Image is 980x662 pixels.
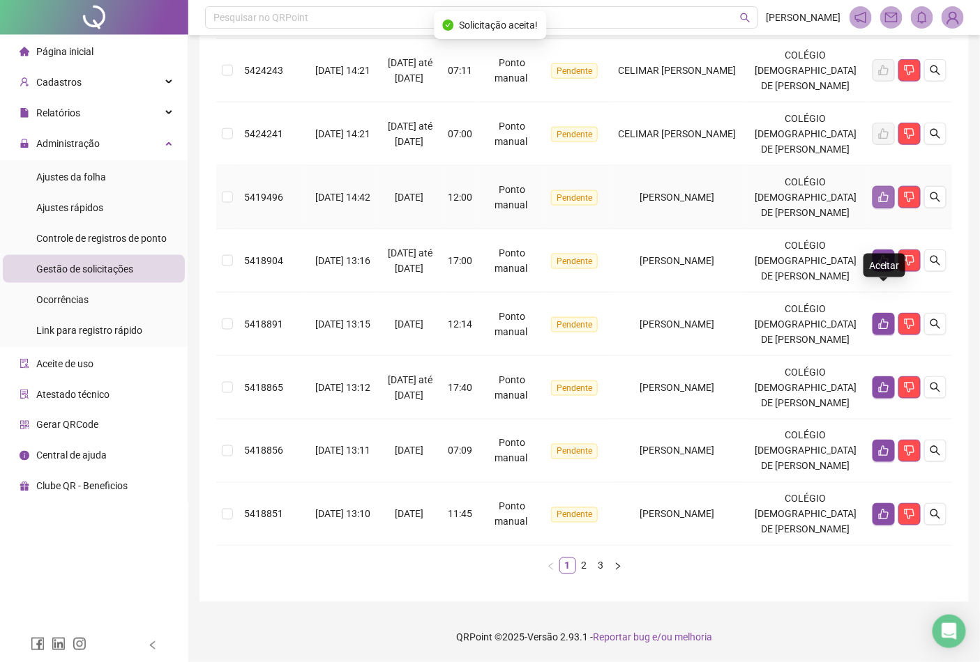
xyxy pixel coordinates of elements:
[52,637,66,651] span: linkedin
[878,445,889,456] span: like
[930,128,941,139] span: search
[442,20,453,31] span: check-circle
[388,57,432,84] span: [DATE] até [DATE]
[767,10,841,25] span: [PERSON_NAME]
[543,557,559,574] button: left
[640,255,715,266] span: [PERSON_NAME]
[36,294,89,305] span: Ocorrências
[744,356,867,419] td: COLÉGIO [DEMOGRAPHIC_DATA] DE [PERSON_NAME]
[551,507,598,523] span: Pendente
[854,11,867,24] span: notification
[495,247,527,274] span: Ponto manual
[619,128,737,139] span: CELIMAR [PERSON_NAME]
[593,632,712,643] span: Reportar bug e/ou melhoria
[315,128,370,139] span: [DATE] 14:21
[744,102,867,166] td: COLÉGIO [DEMOGRAPHIC_DATA] DE [PERSON_NAME]
[36,419,98,431] span: Gerar QRCode
[244,509,283,520] span: 5418851
[495,184,527,210] span: Ponto manual
[36,138,100,149] span: Administração
[878,382,889,393] span: like
[864,254,905,277] div: Aceitar
[36,107,80,118] span: Relatórios
[448,382,472,393] span: 17:40
[551,317,598,332] span: Pendente
[244,445,283,456] span: 5418856
[36,263,133,275] span: Gestão de solicitações
[594,558,609,574] a: 3
[878,318,889,330] span: like
[20,108,29,118] span: file
[551,380,598,396] span: Pendente
[244,192,283,203] span: 5419496
[315,65,370,76] span: [DATE] 14:21
[448,192,472,203] span: 12:00
[20,451,29,461] span: info-circle
[244,65,283,76] span: 5424243
[20,77,29,87] span: user-add
[36,450,107,461] span: Central de ajuda
[551,190,598,206] span: Pendente
[619,65,737,76] span: CELIMAR [PERSON_NAME]
[904,65,915,76] span: dislike
[315,445,370,456] span: [DATE] 13:11
[930,382,941,393] span: search
[315,509,370,520] span: [DATE] 13:10
[495,438,527,464] span: Ponto manual
[930,318,941,330] span: search
[551,127,598,142] span: Pendente
[527,632,558,643] span: Versão
[904,382,915,393] span: dislike
[148,640,158,650] span: left
[904,255,915,266] span: dislike
[36,77,82,88] span: Cadastros
[744,166,867,229] td: COLÉGIO [DEMOGRAPHIC_DATA] DE [PERSON_NAME]
[610,557,626,574] li: Próxima página
[640,382,715,393] span: [PERSON_NAME]
[551,63,598,79] span: Pendente
[315,255,370,266] span: [DATE] 13:16
[73,637,86,651] span: instagram
[930,509,941,520] span: search
[560,558,575,574] a: 1
[610,557,626,574] button: right
[559,557,576,574] li: 1
[395,509,423,520] span: [DATE]
[36,389,110,400] span: Atestado técnico
[904,445,915,456] span: dislike
[495,311,527,337] span: Ponto manual
[388,374,432,401] span: [DATE] até [DATE]
[315,192,370,203] span: [DATE] 14:42
[36,171,106,183] span: Ajustes da folha
[495,121,527,147] span: Ponto manual
[36,233,167,244] span: Controle de registros de ponto
[744,229,867,293] td: COLÉGIO [DEMOGRAPHIC_DATA] DE [PERSON_NAME]
[20,390,29,399] span: solution
[593,557,610,574] li: 3
[878,192,889,203] span: like
[448,445,472,456] span: 07:09
[31,637,45,651] span: facebook
[576,557,593,574] li: 2
[744,483,867,546] td: COLÉGIO [DEMOGRAPHIC_DATA] DE [PERSON_NAME]
[904,318,915,330] span: dislike
[388,247,432,274] span: [DATE] até [DATE]
[744,419,867,483] td: COLÉGIO [DEMOGRAPHIC_DATA] DE [PERSON_NAME]
[547,562,555,571] span: left
[640,192,715,203] span: [PERSON_NAME]
[448,128,472,139] span: 07:00
[744,293,867,356] td: COLÉGIO [DEMOGRAPHIC_DATA] DE [PERSON_NAME]
[459,17,538,33] span: Solicitação aceita!
[36,358,93,369] span: Aceite de uso
[640,445,715,456] span: [PERSON_NAME]
[740,13,751,23] span: search
[495,374,527,401] span: Ponto manual
[904,509,915,520] span: dislike
[878,509,889,520] span: like
[543,557,559,574] li: Página anterior
[904,128,915,139] span: dislike
[20,359,29,369] span: audit
[244,128,283,139] span: 5424241
[640,509,715,520] span: [PERSON_NAME]
[395,445,423,456] span: [DATE]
